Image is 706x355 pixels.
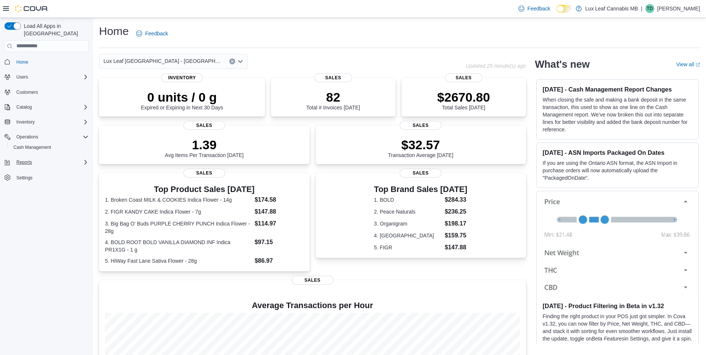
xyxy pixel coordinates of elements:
button: Customers [1,87,92,97]
div: Avg Items Per Transaction [DATE] [165,137,244,158]
span: Feedback [145,30,168,37]
span: Operations [13,132,89,141]
em: Beta Features [592,336,624,342]
button: Reports [1,157,92,167]
dd: $114.97 [255,219,303,228]
p: Finding the right product in your POS just got simpler. In Cova v1.32, you can now filter by Pric... [543,313,692,350]
button: Users [1,72,92,82]
dd: $86.97 [255,256,303,265]
svg: External link [696,63,700,67]
dt: 2. FIGR KANDY CAKE Indica Flower - 7g [105,208,252,215]
button: Inventory [1,117,92,127]
span: Users [16,74,28,80]
button: Cash Management [7,142,92,153]
dd: $198.17 [445,219,467,228]
a: Settings [13,173,35,182]
p: $2670.80 [437,90,490,105]
span: Sales [292,276,333,285]
dt: 3. Organigram [374,220,442,227]
span: Settings [13,173,89,182]
dd: $147.88 [445,243,467,252]
div: Theo Dorge [645,4,654,13]
div: Expired or Expiring in Next 30 Days [141,90,223,111]
span: Load All Apps in [GEOGRAPHIC_DATA] [21,22,89,37]
span: TD [647,4,653,13]
button: Catalog [1,102,92,112]
span: Sales [400,169,441,177]
h3: [DATE] - Product Filtering in Beta in v1.32 [543,302,692,310]
span: Inventory [13,118,89,127]
span: Sales [183,169,225,177]
h1: Home [99,24,129,39]
h4: Average Transactions per Hour [105,301,520,310]
dd: $159.75 [445,231,467,240]
span: Reports [16,159,32,165]
dt: 1. Broken Coast MILK & COOKIES Indica Flower - 14g [105,196,252,204]
button: Open list of options [237,58,243,64]
div: Total # Invoices [DATE] [306,90,360,111]
p: 82 [306,90,360,105]
span: Users [13,73,89,81]
h2: What's new [535,58,590,70]
span: Sales [445,73,482,82]
img: Cova [15,5,48,12]
a: Customers [13,88,41,97]
h3: Top Product Sales [DATE] [105,185,304,194]
div: Total Sales [DATE] [437,90,490,111]
dt: 5. HiWay Fast Lane Sativa Flower - 28g [105,257,252,265]
button: Clear input [229,58,235,64]
span: Sales [400,121,441,130]
dt: 4. [GEOGRAPHIC_DATA] [374,232,442,239]
p: | [641,4,642,13]
span: Feedback [527,5,550,12]
p: [PERSON_NAME] [657,4,700,13]
span: Lux Leaf [GEOGRAPHIC_DATA] - [GEOGRAPHIC_DATA] [103,57,222,65]
p: 1.39 [165,137,244,152]
button: Operations [1,132,92,142]
span: Customers [13,87,89,97]
dd: $284.33 [445,195,467,204]
button: Inventory [13,118,38,127]
a: Feedback [515,1,553,16]
p: Updated 25 minute(s) ago [466,63,526,69]
span: Cash Management [13,144,51,150]
span: Inventory [161,73,203,82]
button: Home [1,57,92,67]
a: Cash Management [10,143,54,152]
p: $32.57 [388,137,453,152]
h3: [DATE] - Cash Management Report Changes [543,86,692,93]
p: 0 units / 0 g [141,90,223,105]
dt: 4. BOLD ROOT BOLD VANILLA DIAMOND INF Indica PR1X1G - 1 g [105,239,252,253]
span: Cash Management [10,143,89,152]
input: Dark Mode [556,5,572,13]
dd: $174.58 [255,195,303,204]
button: Catalog [13,103,35,112]
span: Home [16,59,28,65]
dt: 2. Peace Naturals [374,208,442,215]
div: Transaction Average [DATE] [388,137,453,158]
span: Sales [183,121,225,130]
dd: $236.25 [445,207,467,216]
span: Catalog [16,104,32,110]
dd: $147.88 [255,207,303,216]
dt: 5. FIGR [374,244,442,251]
span: Inventory [16,119,35,125]
span: Home [13,57,89,67]
p: Lux Leaf Cannabis MB [585,4,638,13]
dt: 1. BOLD [374,196,442,204]
dt: 3. Big Bag O' Buds PURPLE CHERRY PUNCH Indica Flower - 28g [105,220,252,235]
button: Reports [13,158,35,167]
button: Users [13,73,31,81]
span: Operations [16,134,38,140]
span: Reports [13,158,89,167]
p: If you are using the Ontario ASN format, the ASN Import in purchase orders will now automatically... [543,159,692,182]
dd: $97.15 [255,238,303,247]
h3: [DATE] - ASN Imports Packaged On Dates [543,149,692,156]
h3: Top Brand Sales [DATE] [374,185,467,194]
a: Home [13,58,31,67]
a: View allExternal link [676,61,700,67]
button: Operations [13,132,41,141]
nav: Complex example [4,54,89,202]
span: Sales [314,73,352,82]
